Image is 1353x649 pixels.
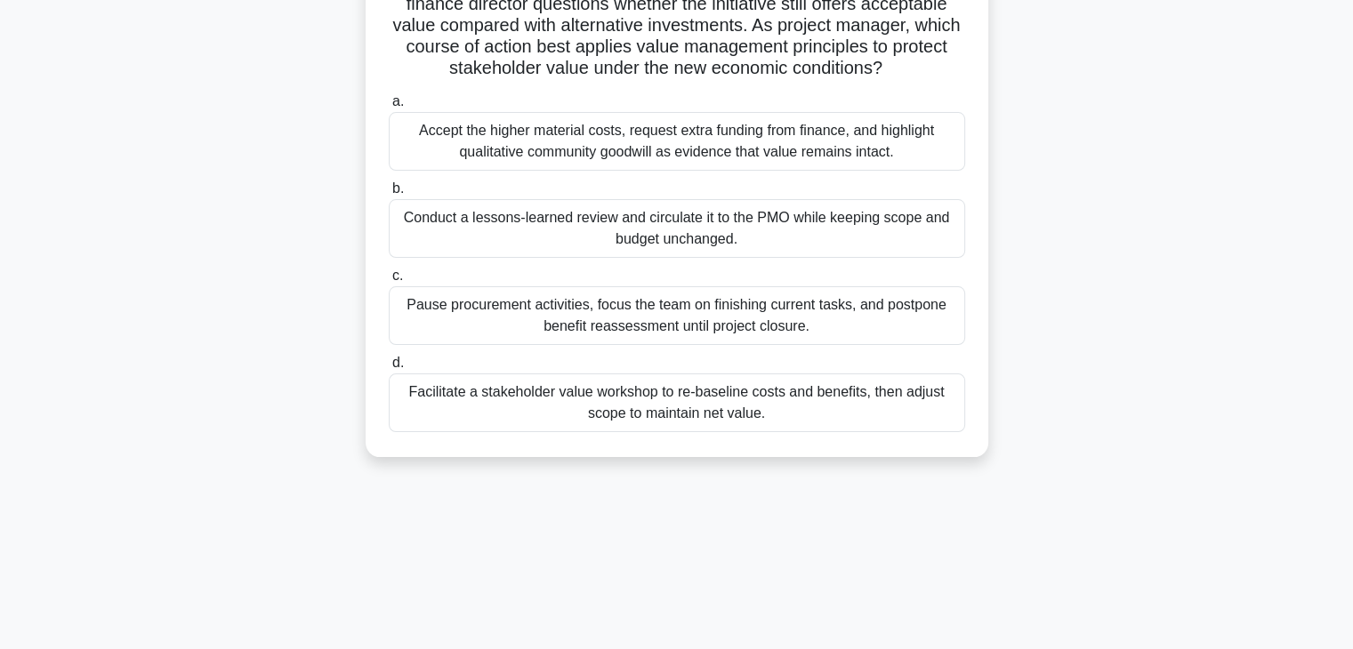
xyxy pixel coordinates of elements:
[392,355,404,370] span: d.
[389,373,965,432] div: Facilitate a stakeholder value workshop to re-baseline costs and benefits, then adjust scope to m...
[389,112,965,171] div: Accept the higher material costs, request extra funding from finance, and highlight qualitative c...
[392,93,404,108] span: a.
[392,180,404,196] span: b.
[389,199,965,258] div: Conduct a lessons-learned review and circulate it to the PMO while keeping scope and budget uncha...
[389,286,965,345] div: Pause procurement activities, focus the team on finishing current tasks, and postpone benefit rea...
[392,268,403,283] span: c.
